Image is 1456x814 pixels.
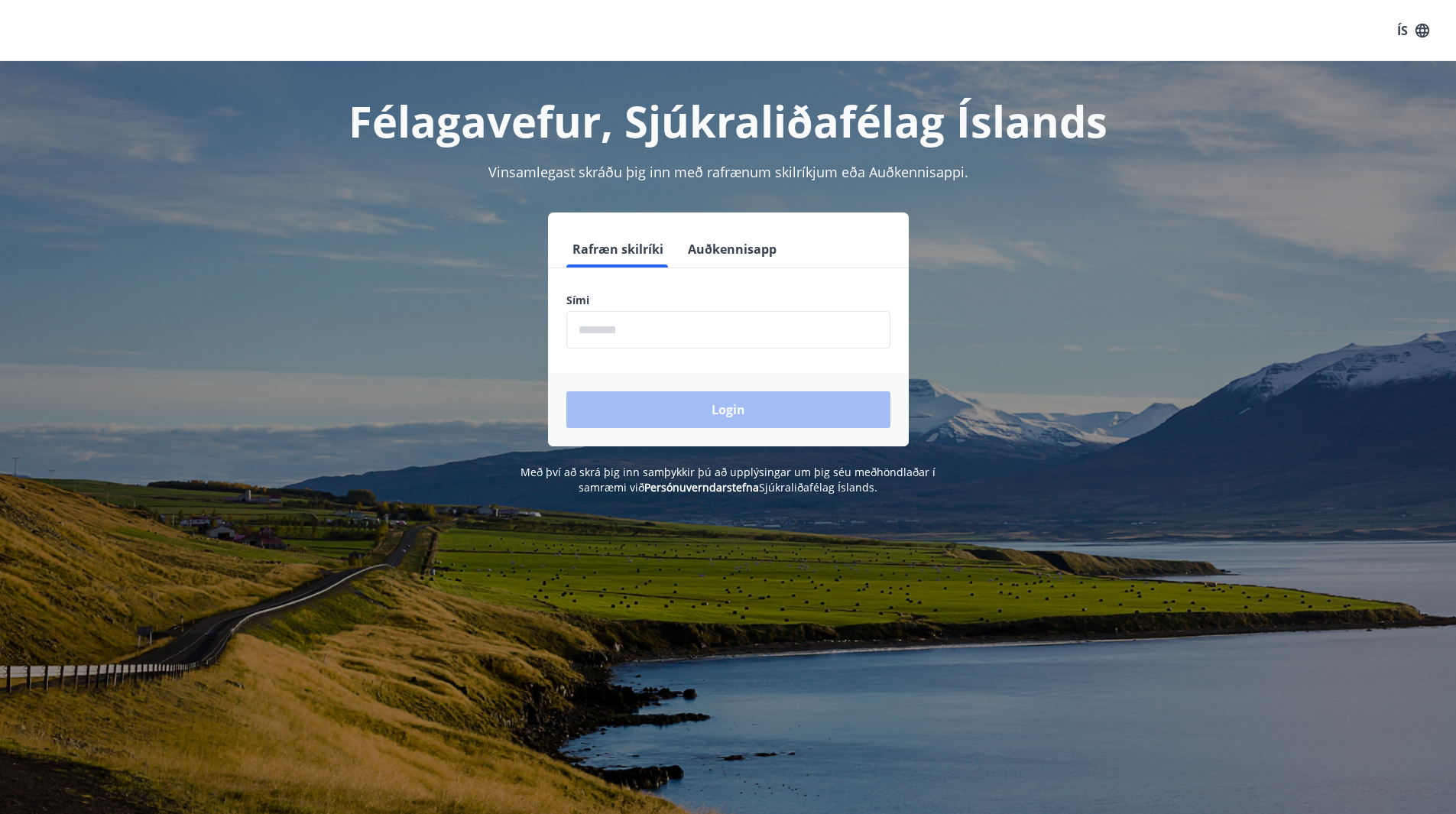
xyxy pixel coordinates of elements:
[1389,17,1438,44] button: ÍS
[566,293,890,308] label: Sími
[682,231,783,268] button: Auðkennisapp
[196,92,1260,150] h1: Félagavefur, Sjúkraliðafélag Íslands
[644,480,759,495] a: Persónuverndarstefna
[488,163,968,181] span: Vinsamlegast skráðu þig inn með rafrænum skilríkjum eða Auðkennisappi.
[520,465,936,495] span: Með því að skrá þig inn samþykkir þú að upplýsingar um þig séu meðhöndlaðar í samræmi við Sjúkral...
[566,231,670,268] button: Rafræn skilríki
